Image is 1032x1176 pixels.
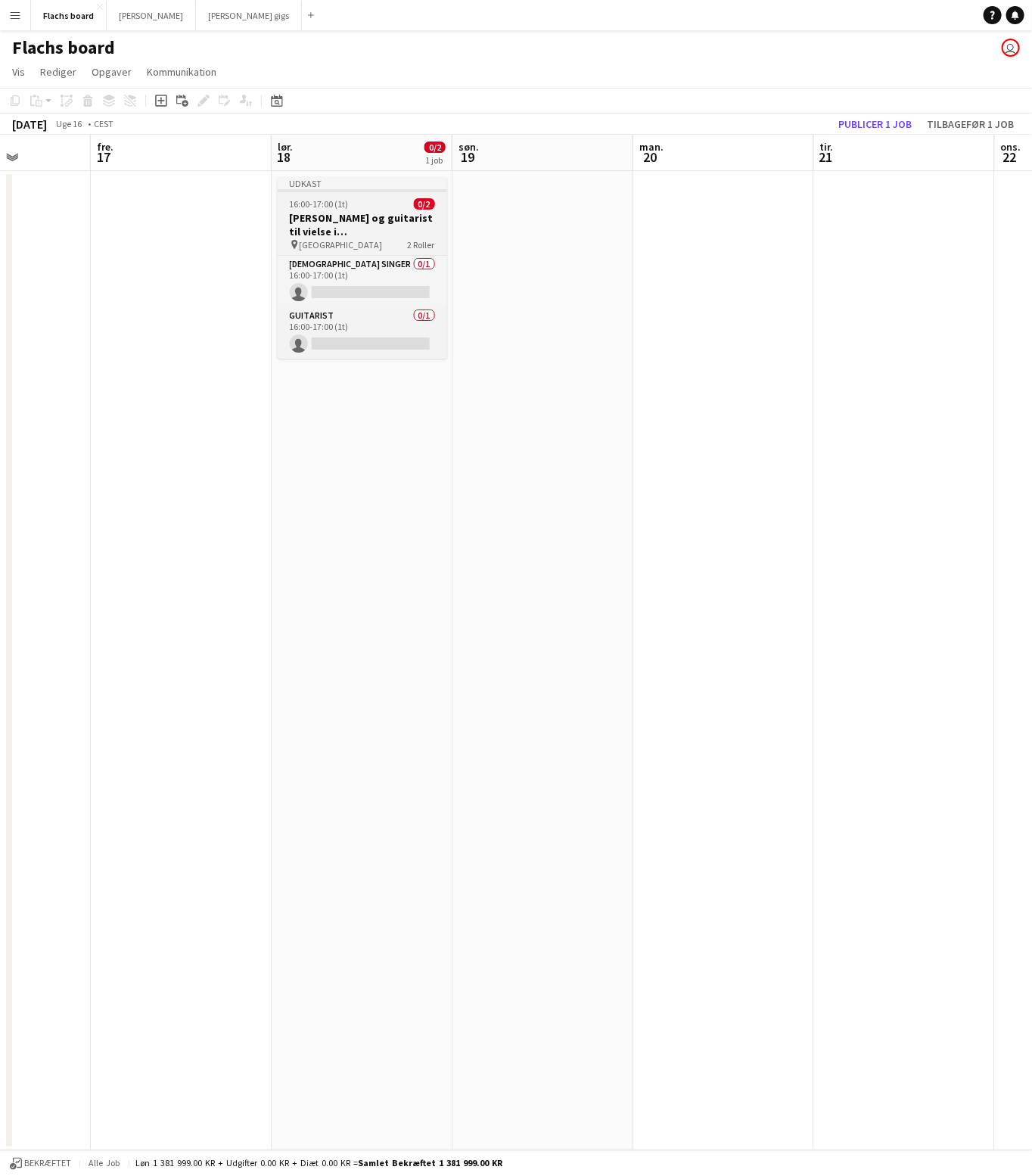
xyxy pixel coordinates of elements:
[300,239,383,250] span: [GEOGRAPHIC_DATA]
[85,62,138,82] a: Opgaver
[999,148,1021,166] span: 22
[425,154,445,166] div: 1 job
[820,140,834,154] span: tir.
[637,148,664,166] span: 20
[290,198,349,210] span: 16:00-17:00 (1t)
[278,256,447,307] app-card-role: [DEMOGRAPHIC_DATA] Singer0/116:00-17:00 (1t)
[50,118,88,129] span: Uge 16
[141,62,222,82] a: Kommunikation
[107,1,196,30] button: [PERSON_NAME]
[278,211,447,238] h3: [PERSON_NAME] og guitarist til vielse i [GEOGRAPHIC_DATA]
[278,177,447,359] app-job-card: Udkast16:00-17:00 (1t)0/2[PERSON_NAME] og guitarist til vielse i [GEOGRAPHIC_DATA] [GEOGRAPHIC_DA...
[94,118,113,129] div: CEST
[275,148,293,166] span: 18
[358,1158,502,1169] span: Samlet bekræftet 1 381 999.00 KR
[278,177,447,189] div: Udkast
[414,198,435,210] span: 0/2
[12,36,115,59] h1: Flachs board
[196,1,302,30] button: [PERSON_NAME] gigs
[12,117,47,132] div: [DATE]
[639,140,664,154] span: man.
[1001,140,1021,154] span: ons.
[31,1,107,30] button: Flachs board
[278,140,293,154] span: lør.
[8,1156,73,1172] button: Bekræftet
[147,65,216,79] span: Kommunikation
[278,307,447,359] app-card-role: Guitarist0/116:00-17:00 (1t)
[95,148,113,166] span: 17
[818,148,834,166] span: 21
[12,65,25,79] span: Vis
[458,140,479,154] span: søn.
[40,65,76,79] span: Rediger
[832,114,918,134] button: Publicer 1 job
[6,62,31,82] a: Vis
[424,142,446,153] span: 0/2
[921,114,1020,134] button: Tilbagefør 1 job
[408,239,435,250] span: 2 Roller
[1002,39,1020,57] app-user-avatar: Frederik Flach
[456,148,479,166] span: 19
[24,1159,71,1169] span: Bekræftet
[92,65,132,79] span: Opgaver
[135,1158,502,1169] div: Løn 1 381 999.00 KR + Udgifter 0.00 KR + Diæt 0.00 KR =
[34,62,82,82] a: Rediger
[86,1158,123,1169] span: Alle job
[97,140,113,154] span: fre.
